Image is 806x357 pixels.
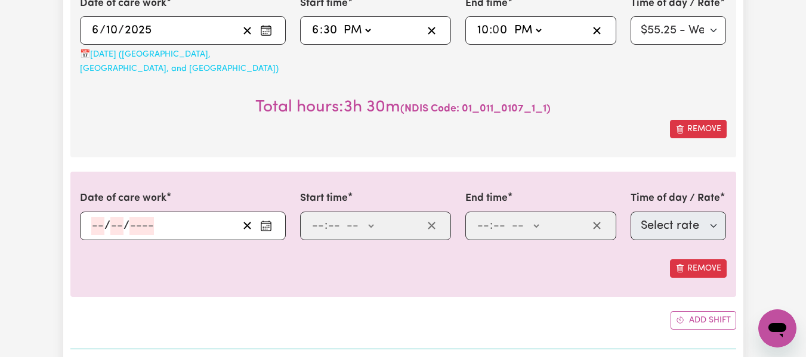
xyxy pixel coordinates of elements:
label: End time [465,191,508,206]
small: 📅 [DATE] ([GEOGRAPHIC_DATA], [GEOGRAPHIC_DATA], and [GEOGRAPHIC_DATA]) [80,50,279,73]
input: ---- [129,217,154,235]
button: Enter the date of care work [257,217,276,235]
input: -- [323,21,338,39]
label: Start time [300,191,348,206]
span: : [320,24,323,37]
input: -- [91,21,100,39]
span: / [118,24,124,37]
span: : [489,24,492,37]
span: : [490,219,493,232]
button: Add another shift [671,311,736,330]
input: -- [91,217,104,235]
input: -- [477,217,490,235]
span: / [104,219,110,232]
input: -- [311,21,320,39]
iframe: Button to launch messaging window, conversation in progress [758,309,796,347]
button: Clear date [238,217,257,235]
input: -- [493,217,506,235]
button: Remove this shift [670,259,727,278]
button: Remove this shift [670,120,727,138]
input: -- [311,217,325,235]
input: -- [477,21,489,39]
strong: NDIS Code: [404,104,459,114]
button: Enter the date of care work [257,21,276,39]
span: ( 01_011_0107_1_1 ) [400,104,551,114]
button: Clear date [238,21,257,39]
span: / [100,24,106,37]
input: -- [110,217,123,235]
span: 0 [492,24,499,36]
label: Time of day / Rate [631,191,720,206]
input: ---- [124,21,152,39]
label: Date of care work [80,191,166,206]
input: -- [106,21,118,39]
span: Total hours worked: 3 hours 30 minutes [255,99,400,116]
input: -- [328,217,341,235]
input: -- [493,21,508,39]
span: : [325,219,328,232]
span: / [123,219,129,232]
